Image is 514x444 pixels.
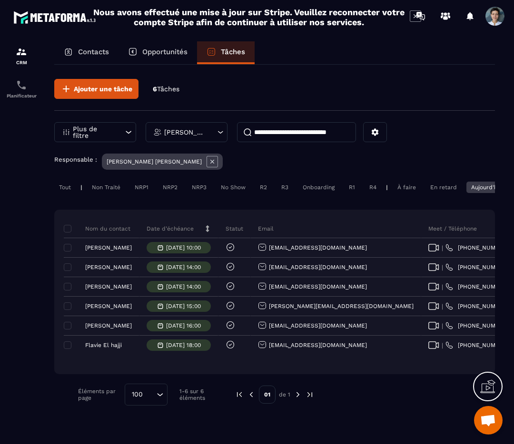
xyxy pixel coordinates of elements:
p: [PERSON_NAME] [85,303,132,309]
a: Opportunités [119,41,197,64]
p: Date d’échéance [147,225,194,232]
span: | [442,283,443,290]
div: No Show [216,182,250,193]
p: Flavie El hajji [85,342,122,348]
p: [DATE] 15:00 [166,303,201,309]
p: Plus de filtre [73,125,115,139]
p: | [80,184,82,191]
a: [PHONE_NUMBER] [445,283,509,290]
p: [DATE] 18:00 [166,342,201,348]
div: R1 [344,182,360,193]
p: CRM [2,60,40,65]
img: prev [235,390,244,399]
div: Search for option [125,384,168,405]
a: [PHONE_NUMBER] [445,341,509,349]
h2: Nous avons effectué une mise à jour sur Stripe. Veuillez reconnecter votre compte Stripe afin de ... [93,7,405,27]
img: logo [13,9,99,26]
span: | [442,303,443,310]
span: | [442,264,443,271]
p: | [386,184,388,191]
img: formation [16,46,27,58]
p: [PERSON_NAME] [85,244,132,251]
p: [PERSON_NAME] [PERSON_NAME] [164,129,207,135]
span: Tâches [157,85,179,93]
p: Nom du contact [66,225,130,232]
a: [PHONE_NUMBER] [445,244,509,251]
p: Meet / Téléphone [428,225,477,232]
p: Éléments par page [78,388,120,401]
a: [PHONE_NUMBER] [445,263,509,271]
p: 6 [153,85,179,94]
div: Onboarding [298,182,339,193]
p: Statut [226,225,243,232]
a: formationformationCRM [2,39,40,72]
p: [PERSON_NAME] [85,322,132,329]
div: R4 [365,182,381,193]
div: Aujourd'hui [466,182,507,193]
button: Ajouter une tâche [54,79,138,99]
div: En retard [425,182,462,193]
a: [PHONE_NUMBER] [445,302,509,310]
div: NRP2 [158,182,182,193]
p: Tâches [221,48,245,56]
p: [PERSON_NAME] [PERSON_NAME] [107,158,202,165]
div: R3 [277,182,293,193]
p: Email [258,225,274,232]
input: Search for option [146,389,154,400]
span: Ajouter une tâche [74,84,132,94]
p: [PERSON_NAME] [85,264,132,270]
div: NRP3 [187,182,211,193]
a: [PHONE_NUMBER] [445,322,509,329]
p: Planificateur [2,93,40,98]
p: Opportunités [142,48,188,56]
span: | [442,342,443,349]
p: [DATE] 14:00 [166,264,201,270]
p: [PERSON_NAME] [85,283,132,290]
img: next [294,390,302,399]
img: prev [247,390,256,399]
span: | [442,244,443,251]
p: [DATE] 14:00 [166,283,201,290]
p: [DATE] 16:00 [166,322,201,329]
span: 100 [128,389,146,400]
div: Tout [54,182,76,193]
p: Contacts [78,48,109,56]
a: Tâches [197,41,255,64]
span: | [442,322,443,329]
div: À faire [393,182,421,193]
a: schedulerschedulerPlanificateur [2,72,40,106]
img: next [306,390,314,399]
p: [DATE] 10:00 [166,244,201,251]
img: scheduler [16,79,27,91]
div: NRP1 [130,182,153,193]
div: R2 [255,182,272,193]
div: Ouvrir le chat [474,406,503,434]
div: Non Traité [87,182,125,193]
a: Contacts [54,41,119,64]
p: 01 [259,386,276,404]
p: 1-6 sur 6 éléments [179,388,221,401]
p: Responsable : [54,156,97,163]
p: de 1 [279,391,290,398]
